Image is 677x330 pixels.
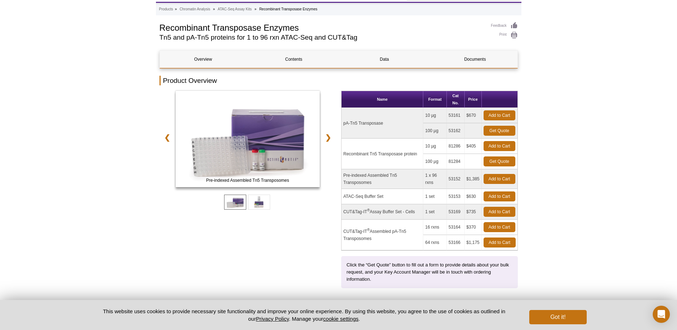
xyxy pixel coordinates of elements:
[259,7,317,11] li: Recombinant Transposase Enzymes
[447,91,465,108] th: Cat No.
[342,189,423,204] td: ATAC-Seq Buffer Set
[423,220,446,235] td: 16 rxns
[484,156,515,166] a: Get Quote
[423,91,446,108] th: Format
[423,204,446,220] td: 1 set
[484,174,515,184] a: Add to Cart
[160,22,484,32] h1: Recombinant Transposase Enzymes
[653,306,670,323] div: Open Intercom Messenger
[423,189,446,204] td: 1 set
[465,169,482,189] td: $1,385
[160,34,484,41] h2: Tn5 and pA-Tn5 proteins for 1 to 96 rxn ATAC-Seq and CUT&Tag
[491,22,518,30] a: Feedback
[251,51,337,68] a: Contents
[367,228,370,232] sup: ®
[176,91,320,189] a: ATAC-Seq Kit
[347,261,512,283] p: Click the “Get Quote” button to fill out a form to provide details about your bulk request, and y...
[254,7,257,11] li: »
[423,139,446,154] td: 10 µg
[341,51,428,68] a: Data
[423,123,446,139] td: 100 µg
[342,204,423,220] td: CUT&Tag-IT Assay Buffer Set - Cells
[447,169,465,189] td: 53152
[423,154,446,169] td: 100 µg
[159,6,173,12] a: Products
[320,129,336,146] a: ❯
[447,189,465,204] td: 53153
[484,222,515,232] a: Add to Cart
[160,76,518,85] h2: Product Overview
[529,310,586,324] button: Got it!
[447,154,465,169] td: 81284
[218,6,252,12] a: ATAC-Seq Assay Kits
[323,316,358,322] button: cookie settings
[367,208,370,212] sup: ®
[177,177,318,184] span: Pre-indexed Assembled Tn5 Transposomes
[342,108,423,139] td: pA-Tn5 Transposase
[447,235,465,250] td: 53166
[447,123,465,139] td: 53162
[484,141,515,151] a: Add to Cart
[256,316,289,322] a: Privacy Policy
[465,235,482,250] td: $1,175
[491,31,518,39] a: Print
[213,7,215,11] li: »
[484,237,516,247] a: Add to Cart
[175,7,177,11] li: »
[465,189,482,204] td: $630
[342,139,423,169] td: Recombinant Tn5 Transposase protein
[465,220,482,235] td: $370
[465,91,482,108] th: Price
[484,191,515,201] a: Add to Cart
[465,204,482,220] td: $735
[423,235,446,250] td: 64 rxns
[160,129,175,146] a: ❮
[484,110,515,120] a: Add to Cart
[423,169,446,189] td: 1 x 96 rxns
[484,207,515,217] a: Add to Cart
[447,204,465,220] td: 53169
[432,51,519,68] a: Documents
[484,126,515,136] a: Get Quote
[447,139,465,154] td: 81286
[342,91,423,108] th: Name
[342,220,423,250] td: CUT&Tag-IT Assembled pA-Tn5 Transposomes
[176,91,320,187] img: Pre-indexed Assembled Tn5 Transposomes
[180,6,210,12] a: Chromatin Analysis
[447,220,465,235] td: 53164
[160,51,247,68] a: Overview
[91,307,518,322] p: This website uses cookies to provide necessary site functionality and improve your online experie...
[465,108,482,123] td: $670
[342,169,423,189] td: Pre-indexed Assembled Tn5 Transposomes
[465,139,482,154] td: $405
[447,108,465,123] td: 53161
[423,108,446,123] td: 10 µg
